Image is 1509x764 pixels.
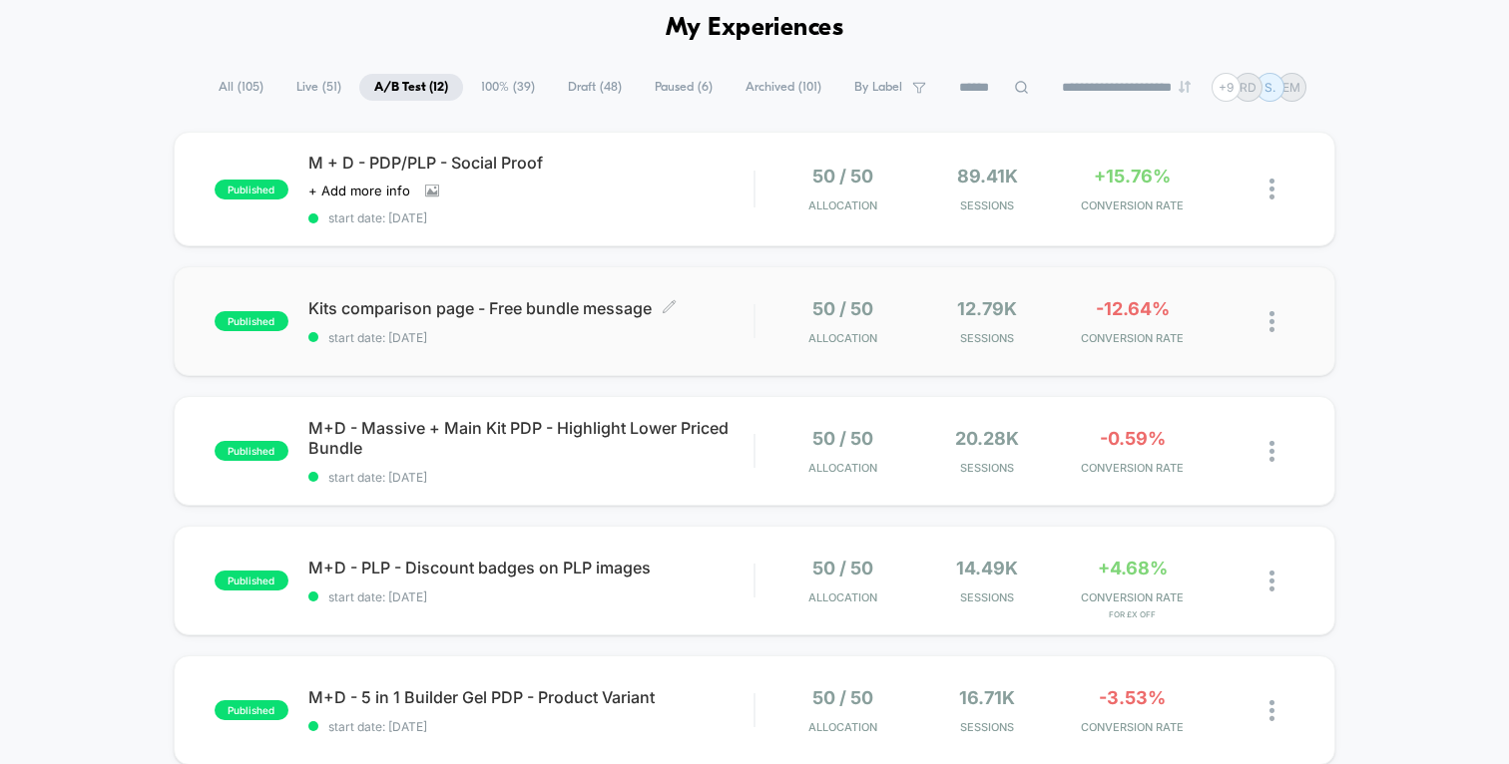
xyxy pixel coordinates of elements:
span: All ( 105 ) [204,74,278,101]
p: EM [1282,80,1300,95]
span: Allocation [808,331,877,345]
span: + Add more info [308,183,410,198]
span: Allocation [808,461,877,475]
span: Live ( 51 ) [281,74,356,101]
span: -12.64% [1096,298,1170,319]
span: By Label [854,80,902,95]
span: published [215,180,288,199]
p: RD [1240,80,1257,95]
span: 16.71k [959,687,1015,708]
span: start date: [DATE] [308,719,754,734]
img: close [1269,700,1274,721]
span: for £X Off [1065,609,1200,619]
span: Kits comparison page - Free bundle message [308,298,754,318]
span: -0.59% [1100,428,1166,449]
span: Sessions [920,331,1055,345]
span: M + D - PDP/PLP - Social Proof [308,153,754,173]
span: published [215,700,288,720]
span: published [215,571,288,590]
img: close [1269,179,1274,199]
p: S. [1264,80,1275,95]
h1: My Experiences [666,14,844,43]
span: published [215,311,288,331]
span: M+D - Massive + Main Kit PDP - Highlight Lower Priced Bundle [308,418,754,458]
span: start date: [DATE] [308,330,754,345]
span: 50 / 50 [812,166,873,187]
span: start date: [DATE] [308,589,754,604]
span: Sessions [920,720,1055,734]
span: CONVERSION RATE [1065,720,1200,734]
span: Sessions [920,590,1055,604]
span: Draft ( 48 ) [553,74,637,101]
span: CONVERSION RATE [1065,331,1200,345]
div: + 9 [1212,73,1241,102]
img: close [1269,311,1274,332]
img: end [1179,81,1191,93]
span: -3.53% [1099,687,1166,708]
span: 89.41k [957,166,1018,187]
span: Sessions [920,461,1055,475]
span: M+D - 5 in 1 Builder Gel PDP - Product Variant [308,687,754,707]
span: M+D - PLP - Discount badges on PLP images [308,558,754,577]
span: Paused ( 6 ) [640,74,728,101]
span: CONVERSION RATE [1065,461,1200,475]
span: CONVERSION RATE [1065,590,1200,604]
img: close [1269,571,1274,591]
span: Archived ( 101 ) [731,74,836,101]
span: published [215,441,288,461]
span: start date: [DATE] [308,470,754,485]
span: 12.79k [957,298,1017,319]
span: 14.49k [956,558,1018,578]
span: Allocation [808,720,877,734]
span: 50 / 50 [812,558,873,578]
img: close [1269,441,1274,462]
span: Sessions [920,198,1055,212]
span: 50 / 50 [812,428,873,449]
span: 100% ( 39 ) [466,74,550,101]
span: +15.76% [1094,166,1171,187]
span: 50 / 50 [812,298,873,319]
span: start date: [DATE] [308,210,754,225]
span: Allocation [808,198,877,212]
span: CONVERSION RATE [1065,198,1200,212]
span: Allocation [808,590,877,604]
span: 20.28k [955,428,1019,449]
span: 50 / 50 [812,687,873,708]
span: +4.68% [1098,558,1168,578]
span: A/B Test ( 12 ) [359,74,463,101]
